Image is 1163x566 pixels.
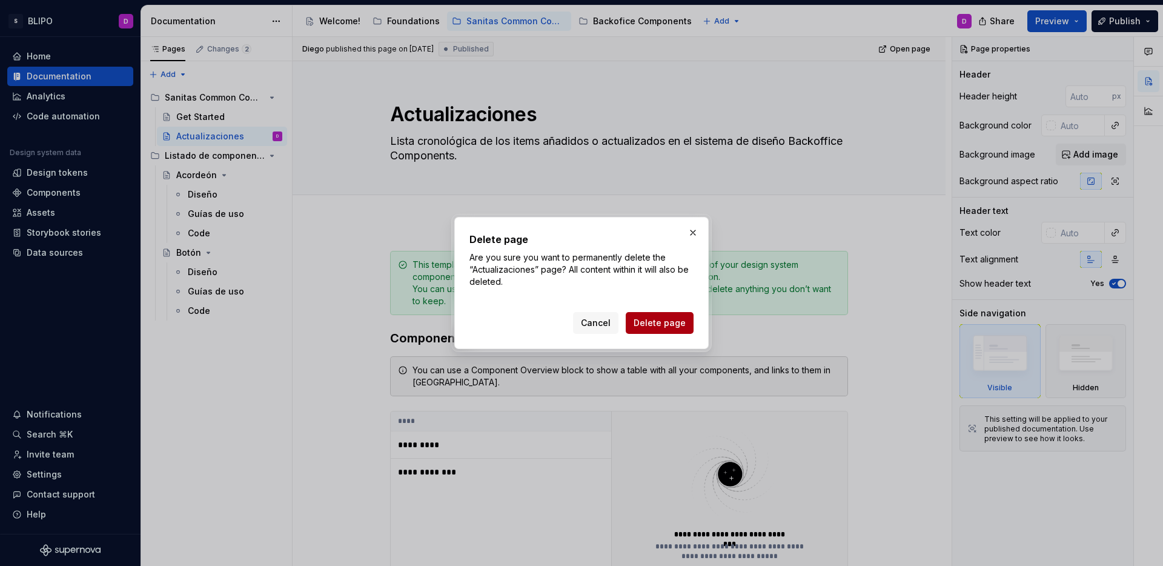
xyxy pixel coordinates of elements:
button: Delete page [626,312,694,334]
span: Cancel [581,317,611,329]
h2: Delete page [469,232,694,247]
span: Delete page [634,317,686,329]
button: Cancel [573,312,618,334]
p: Are you sure you want to permanently delete the “Actualizaciones” page? All content within it wil... [469,251,694,288]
